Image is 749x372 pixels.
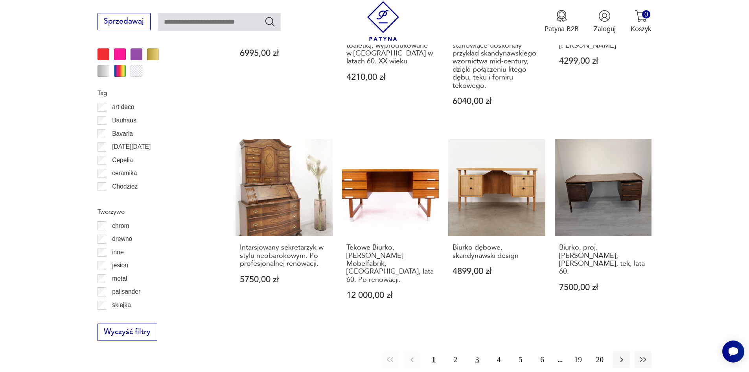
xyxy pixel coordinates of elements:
button: 5 [512,351,529,368]
img: Ikona medalu [556,10,568,22]
button: Zaloguj [594,10,616,33]
p: Bavaria [112,129,133,139]
button: 6 [534,351,550,368]
button: 0Koszyk [631,10,651,33]
a: Ikona medaluPatyna B2B [545,10,579,33]
p: Tag [98,88,213,98]
a: Biurko dębowe, skandynawski designBiurko dębowe, skandynawski design4899,00 zł [448,139,545,318]
p: Ćmielów [112,194,136,205]
p: Bauhaus [112,115,136,126]
h3: Niewielkie biurko vintage z drewna tekowego z toaletką, wyprodukowane w [GEOGRAPHIC_DATA] w latac... [346,26,435,66]
p: jesion [112,260,128,270]
p: Patyna B2B [545,24,579,33]
p: Tworzywo [98,207,213,217]
button: 2 [447,351,464,368]
p: 6040,00 zł [453,97,541,105]
p: Zaloguj [594,24,616,33]
h3: Biurko dębowe, skandynawski design [453,244,541,260]
p: 4299,00 zł [559,57,648,65]
a: Intarsjowany sekretarzyk w stylu neobarokowym. Po profesjonalnej renowacji.Intarsjowany sekretarz... [236,139,333,318]
h3: Biurko tekowe, duński design, lata 60., produkcja: [PERSON_NAME] [559,26,648,50]
button: Wyczyść filtry [98,324,157,341]
h3: Intarsjowany sekretarzyk w stylu neobarokowym. Po profesjonalnej renowacji. [240,244,328,268]
button: 1 [425,351,442,368]
iframe: Smartsupp widget button [722,341,744,363]
button: Szukaj [264,16,276,27]
img: Patyna - sklep z meblami i dekoracjami vintage [363,1,403,41]
p: metal [112,274,127,284]
p: Cepelia [112,155,133,165]
p: art deco [112,102,134,112]
p: 7500,00 zł [559,283,648,292]
p: szkło [112,313,126,324]
button: Sprzedawaj [98,13,151,30]
a: Biurko, proj. G. V. Gasvigg, Dania, tek, lata 60.Biurko, proj. [PERSON_NAME], [PERSON_NAME], tek,... [555,139,652,318]
p: Chodzież [112,181,138,192]
p: drewno [112,234,132,244]
p: 6995,00 zł [240,49,328,57]
p: sklejka [112,300,131,310]
p: 5750,00 zł [240,276,328,284]
h3: Małe duńskie biurko vintage z lat 60., stanowiące doskonały przykład skandynawskiego wzornictwa m... [453,26,541,90]
a: Tekowe Biurko, Eigil Petersens Mobelfabrik, Dania, lata 60. Po renowacji.Tekowe Biurko, [PERSON_N... [342,139,439,318]
p: chrom [112,221,129,231]
a: Sprzedawaj [98,19,151,25]
button: 3 [469,351,486,368]
h3: Biurko, proj. [PERSON_NAME], [PERSON_NAME], tek, lata 60. [559,244,648,276]
button: 19 [570,351,587,368]
button: 20 [591,351,608,368]
p: [DATE][DATE] [112,142,151,152]
p: 4210,00 zł [346,73,435,81]
p: 4899,00 zł [453,267,541,276]
p: Koszyk [631,24,651,33]
button: Patyna B2B [545,10,579,33]
p: 12 000,00 zł [346,291,435,300]
img: Ikona koszyka [635,10,647,22]
p: palisander [112,287,140,297]
img: Ikonka użytkownika [598,10,611,22]
p: inne [112,247,123,257]
h3: Tekowe Biurko, [PERSON_NAME] Mobelfabrik, [GEOGRAPHIC_DATA], lata 60. Po renowacji. [346,244,435,284]
div: 0 [642,10,650,19]
button: 4 [490,351,507,368]
p: ceramika [112,168,137,178]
